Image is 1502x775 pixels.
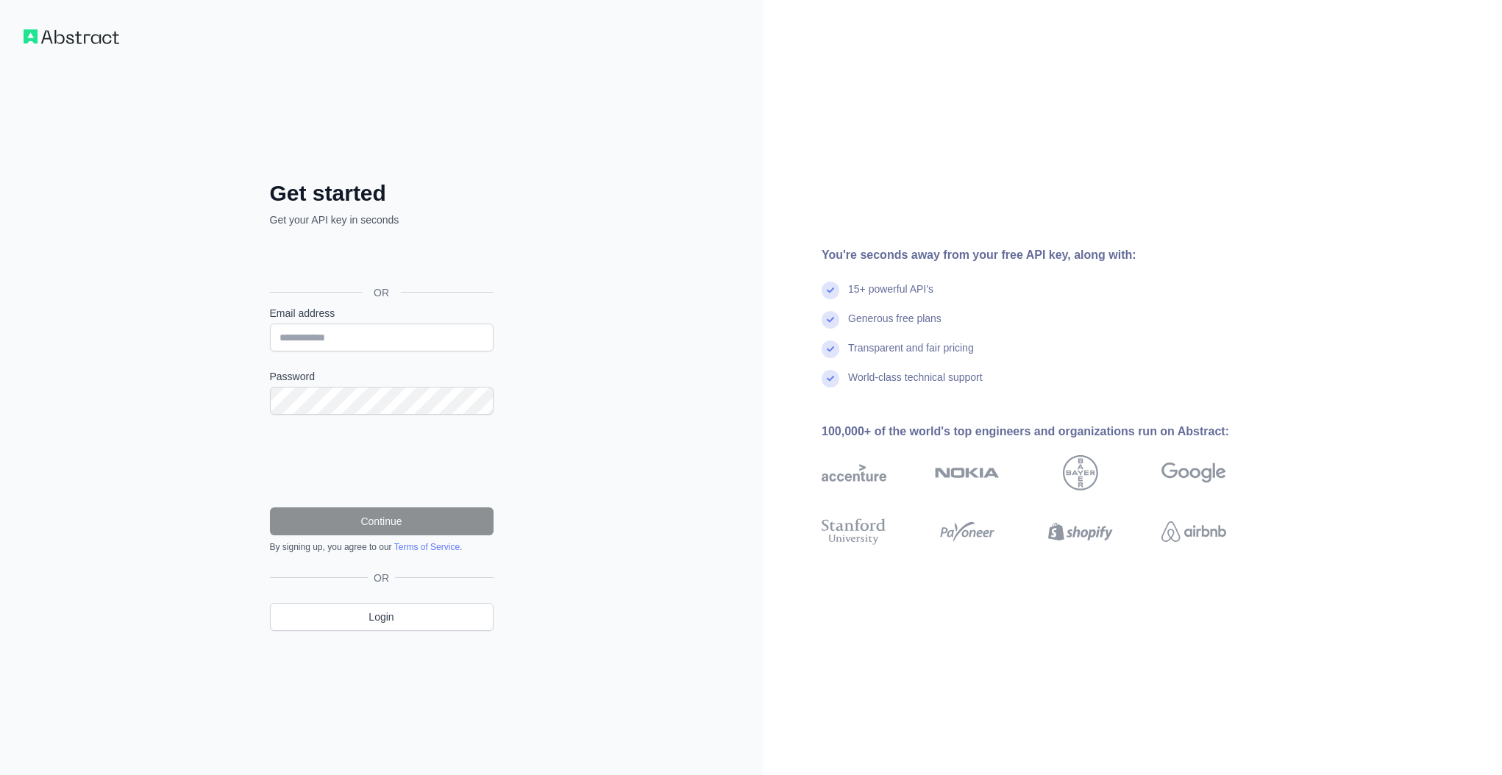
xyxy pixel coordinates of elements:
img: shopify [1048,515,1113,548]
button: Continue [270,507,494,535]
h2: Get started [270,180,494,207]
img: check mark [822,282,839,299]
div: Transparent and fair pricing [848,340,974,370]
img: check mark [822,370,839,387]
img: check mark [822,311,839,329]
iframe: Sign in with Google Button [263,243,498,276]
div: World-class technical support [848,370,983,399]
div: By signing up, you agree to our . [270,541,494,553]
img: stanford university [822,515,886,548]
iframe: reCAPTCHA [270,432,494,490]
img: check mark [822,340,839,358]
span: OR [362,285,401,300]
a: Terms of Service [394,542,460,552]
div: 100,000+ of the world's top engineers and organizations run on Abstract: [822,423,1273,440]
a: Login [270,603,494,631]
img: Workflow [24,29,119,44]
img: payoneer [935,515,1000,548]
img: bayer [1063,455,1098,490]
div: Generous free plans [848,311,942,340]
div: You're seconds away from your free API key, along with: [822,246,1273,264]
img: airbnb [1161,515,1226,548]
label: Email address [270,306,494,321]
span: OR [368,571,395,585]
img: accenture [822,455,886,490]
p: Get your API key in seconds [270,213,494,227]
div: 15+ powerful API's [848,282,933,311]
img: nokia [935,455,1000,490]
img: google [1161,455,1226,490]
label: Password [270,369,494,384]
